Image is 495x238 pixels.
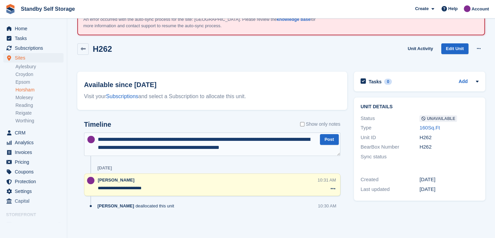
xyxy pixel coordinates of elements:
[106,93,138,99] a: Subscriptions
[83,16,319,29] p: An error occurred with the auto-sync process for the site: [GEOGRAPHIC_DATA]. Please review the f...
[318,203,336,209] div: 10:30 AM
[3,128,64,137] a: menu
[97,203,177,209] div: deallocated this unit
[277,17,310,22] a: knowledge base
[15,71,64,78] a: Croydon
[361,186,420,193] div: Last updated
[3,53,64,63] a: menu
[361,104,479,110] h2: Unit details
[318,177,336,183] div: 10:31 AM
[87,177,94,184] img: Sue Ford
[448,5,458,12] span: Help
[15,167,55,176] span: Coupons
[441,43,468,54] a: Edit Unit
[361,124,420,132] div: Type
[18,3,78,14] a: Standby Self Storage
[3,177,64,186] a: menu
[15,87,64,93] a: Horsham
[361,176,420,184] div: Created
[15,79,64,85] a: Epsom
[84,80,340,90] h2: Available since [DATE]
[300,121,340,128] label: Show only notes
[87,136,95,143] img: Sue Ford
[3,157,64,167] a: menu
[419,143,479,151] div: H262
[97,203,134,209] span: [PERSON_NAME]
[15,138,55,147] span: Analytics
[15,24,55,33] span: Home
[361,115,420,122] div: Status
[3,138,64,147] a: menu
[15,196,55,206] span: Capital
[55,221,64,229] a: Preview store
[361,134,420,142] div: Unit ID
[15,102,64,109] a: Reading
[3,24,64,33] a: menu
[15,128,55,137] span: CRM
[419,115,457,122] span: Unavailable
[320,134,339,145] button: Post
[98,177,134,183] span: [PERSON_NAME]
[15,110,64,116] a: Reigate
[5,4,15,14] img: stora-icon-8386f47178a22dfd0bd8f6a31ec36ba5ce8667c1dd55bd0f319d3a0aa187defe.svg
[3,196,64,206] a: menu
[15,118,64,124] a: Worthing
[405,43,436,54] a: Unit Activity
[419,186,479,193] div: [DATE]
[3,43,64,53] a: menu
[84,92,340,101] div: Visit your and select a Subscription to allocate this unit.
[6,211,67,218] span: Storefront
[361,143,420,151] div: BearBox Number
[15,177,55,186] span: Protection
[300,121,304,128] input: Show only notes
[15,220,55,229] span: Booking Portal
[15,187,55,196] span: Settings
[369,79,382,85] h2: Tasks
[471,6,489,12] span: Account
[97,165,112,171] div: [DATE]
[464,5,470,12] img: Sue Ford
[3,34,64,43] a: menu
[415,5,428,12] span: Create
[3,148,64,157] a: menu
[361,153,420,161] div: Sync status
[15,64,64,70] a: Aylesbury
[15,53,55,63] span: Sites
[3,220,64,229] a: menu
[3,187,64,196] a: menu
[384,79,392,85] div: 0
[15,148,55,157] span: Invoices
[419,134,479,142] div: H262
[15,94,64,101] a: Molesey
[459,78,468,86] a: Add
[84,121,111,128] h2: Timeline
[419,176,479,184] div: [DATE]
[419,125,440,130] a: 160Sq.Ft
[15,34,55,43] span: Tasks
[93,44,112,53] h2: H262
[15,157,55,167] span: Pricing
[15,43,55,53] span: Subscriptions
[3,167,64,176] a: menu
